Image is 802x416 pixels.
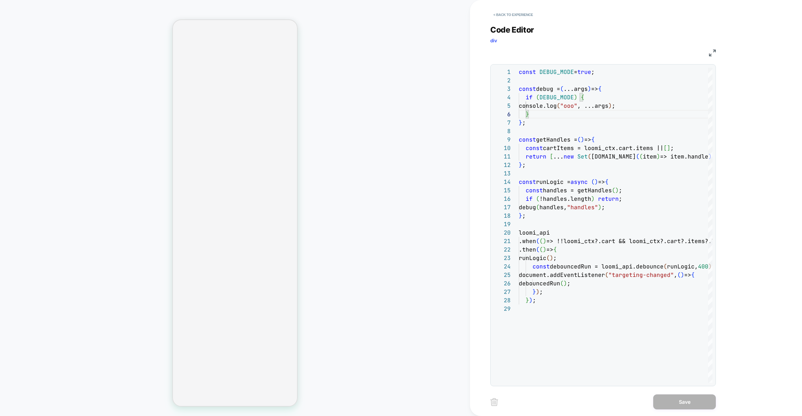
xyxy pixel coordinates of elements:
[550,153,553,160] span: [
[564,280,567,287] span: )
[564,153,574,160] span: new
[598,195,619,202] span: return
[519,136,536,143] span: const
[494,186,511,195] div: 15
[494,135,511,144] div: 9
[533,263,550,270] span: const
[598,204,601,211] span: )
[564,85,588,92] span: ...args
[664,263,667,270] span: (
[684,271,691,278] span: =>
[677,271,681,278] span: (
[595,178,598,185] span: )
[591,153,636,160] span: [DOMAIN_NAME]
[490,10,536,20] button: < Back to experience
[494,262,511,271] div: 24
[494,144,511,152] div: 10
[494,245,511,254] div: 22
[619,187,622,194] span: ;
[533,297,536,304] span: ;
[591,178,595,185] span: (
[519,280,560,287] span: debouncedRun
[591,85,598,92] span: =>
[526,111,529,118] span: }
[519,237,536,245] span: .when
[567,204,598,211] span: "handles"
[588,85,591,92] span: )
[494,203,511,211] div: 17
[494,127,511,135] div: 8
[526,94,533,101] span: if
[536,237,539,245] span: (
[653,394,716,409] button: Save
[519,161,522,169] span: }
[577,102,608,109] span: , ...args
[536,288,539,295] span: )
[550,263,664,270] span: debouncedRun = loomi_api.debounce
[536,195,539,202] span: (
[660,153,708,160] span: => item.handle
[539,195,591,202] span: !handles.length
[519,178,536,185] span: const
[494,110,511,118] div: 6
[636,153,639,160] span: (
[522,161,526,169] span: ;
[494,152,511,161] div: 11
[494,169,511,178] div: 13
[577,136,581,143] span: (
[490,38,497,44] span: div
[519,204,536,211] span: debug
[519,271,605,278] span: document.addEventListener
[539,237,543,245] span: (
[670,144,674,152] span: ;
[619,195,622,202] span: ;
[612,102,615,109] span: ;
[536,246,539,253] span: (
[543,246,546,253] span: )
[615,187,619,194] span: )
[494,211,511,220] div: 18
[550,254,553,262] span: )
[519,254,546,262] span: runLogic
[526,144,543,152] span: const
[526,153,546,160] span: return
[536,85,560,92] span: debug =
[536,94,539,101] span: (
[546,246,553,253] span: =>
[546,237,715,245] span: => !!loomi_ctx?.cart && loomi_ctx?.cart?.items?.l
[536,204,539,211] span: (
[574,68,577,75] span: =
[529,297,533,304] span: )
[588,153,591,160] span: (
[553,254,557,262] span: ;
[519,102,557,109] span: console.log
[494,161,511,169] div: 12
[643,153,657,160] span: item
[577,68,591,75] span: true
[522,212,526,219] span: ;
[674,271,677,278] span: ,
[519,119,522,126] span: }
[490,398,498,406] img: delete
[490,25,534,34] span: Code Editor
[574,94,577,101] span: )
[598,178,605,185] span: =>
[519,229,550,236] span: loomi_api
[536,136,577,143] span: getHandles =
[667,144,670,152] span: ]
[667,263,698,270] span: runLogic,
[494,195,511,203] div: 16
[698,263,708,270] span: 400
[533,288,536,295] span: }
[526,195,533,202] span: if
[494,101,511,110] div: 5
[612,187,615,194] span: (
[494,296,511,304] div: 28
[543,144,664,152] span: cartItems = loomi_ctx.cart.items ||
[536,178,570,185] span: runLogic =
[494,93,511,101] div: 4
[560,85,564,92] span: (
[494,118,511,127] div: 7
[494,178,511,186] div: 14
[608,102,612,109] span: )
